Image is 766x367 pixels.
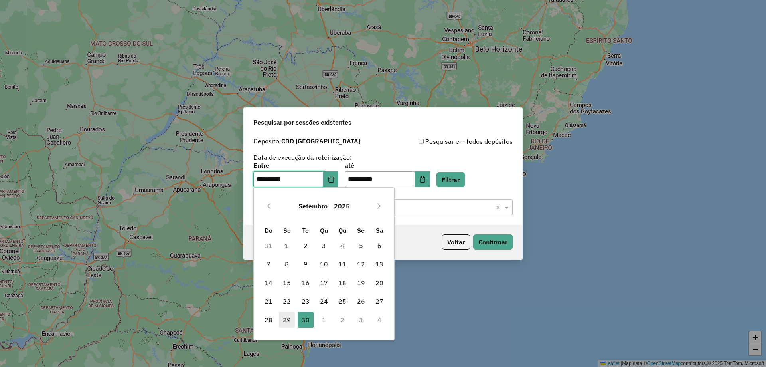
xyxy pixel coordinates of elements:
[298,256,314,272] span: 9
[333,236,351,255] td: 4
[281,137,360,145] strong: CDD [GEOGRAPHIC_DATA]
[442,234,470,250] button: Voltar
[331,196,353,216] button: Choose Year
[265,226,272,234] span: Do
[320,226,328,234] span: Qu
[353,238,369,254] span: 5
[333,255,351,273] td: 11
[295,196,331,216] button: Choose Month
[278,255,296,273] td: 8
[253,161,338,170] label: Entre
[261,275,276,291] span: 14
[261,312,276,328] span: 28
[315,310,333,329] td: 1
[261,256,276,272] span: 7
[315,274,333,292] td: 17
[334,256,350,272] span: 11
[376,226,383,234] span: Sa
[473,234,513,250] button: Confirmar
[352,310,370,329] td: 3
[296,310,314,329] td: 30
[296,292,314,310] td: 23
[296,274,314,292] td: 16
[259,292,278,310] td: 21
[259,274,278,292] td: 14
[352,292,370,310] td: 26
[357,226,365,234] span: Se
[279,312,295,328] span: 29
[279,238,295,254] span: 1
[352,255,370,273] td: 12
[333,310,351,329] td: 2
[370,292,389,310] td: 27
[371,275,387,291] span: 20
[370,236,389,255] td: 6
[373,200,385,212] button: Next Month
[370,274,389,292] td: 20
[278,310,296,329] td: 29
[316,275,332,291] span: 17
[259,236,278,255] td: 31
[259,255,278,273] td: 7
[283,226,291,234] span: Se
[353,256,369,272] span: 12
[324,171,339,187] button: Choose Date
[333,292,351,310] td: 25
[334,238,350,254] span: 4
[316,256,332,272] span: 10
[263,200,275,212] button: Previous Month
[253,136,360,146] label: Depósito:
[253,117,351,127] span: Pesquisar por sessões existentes
[315,292,333,310] td: 24
[370,310,389,329] td: 4
[371,256,387,272] span: 13
[278,274,296,292] td: 15
[298,275,314,291] span: 16
[279,293,295,309] span: 22
[370,255,389,273] td: 13
[333,274,351,292] td: 18
[353,275,369,291] span: 19
[371,293,387,309] span: 27
[352,274,370,292] td: 19
[415,171,430,187] button: Choose Date
[315,255,333,273] td: 10
[496,202,503,212] span: Clear all
[436,172,465,187] button: Filtrar
[298,293,314,309] span: 23
[316,238,332,254] span: 3
[296,236,314,255] td: 2
[279,275,295,291] span: 15
[279,256,295,272] span: 8
[345,161,430,170] label: até
[315,236,333,255] td: 3
[316,293,332,309] span: 24
[383,137,513,146] div: Pesquisar em todos depósitos
[334,293,350,309] span: 25
[278,292,296,310] td: 22
[261,293,276,309] span: 21
[278,236,296,255] td: 1
[334,275,350,291] span: 18
[353,293,369,309] span: 26
[253,153,352,162] label: Data de execução da roteirização:
[259,310,278,329] td: 28
[298,238,314,254] span: 2
[352,236,370,255] td: 5
[302,226,309,234] span: Te
[338,226,346,234] span: Qu
[371,238,387,254] span: 6
[298,312,314,328] span: 30
[296,255,314,273] td: 9
[253,187,395,340] div: Choose Date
